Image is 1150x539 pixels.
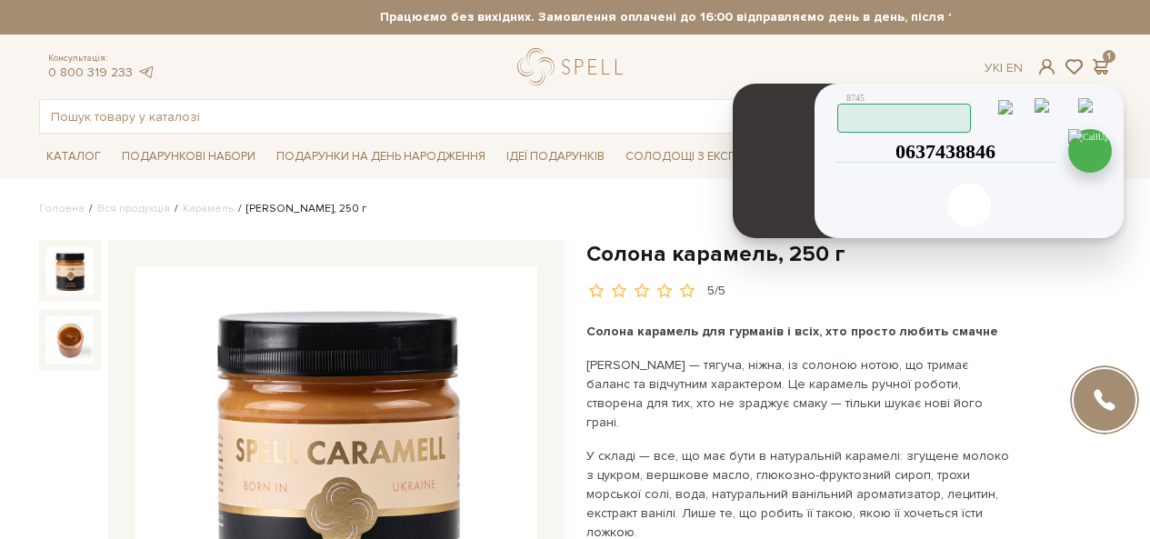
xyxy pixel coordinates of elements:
span: Каталог [39,143,108,171]
div: 5/5 [707,283,725,300]
span: Подарункові набори [115,143,263,171]
li: [PERSON_NAME], 250 г [234,201,366,217]
a: Карамель [183,202,234,215]
span: | [1000,60,1003,75]
a: Вся продукція [97,202,170,215]
a: telegram [137,65,155,80]
a: En [1006,60,1023,75]
a: logo [517,48,631,85]
span: Консультація: [48,53,155,65]
div: Ук [985,60,1023,76]
b: Солона карамель для гурманів і всіх, хто просто любить смачне [586,324,998,339]
span: Ідеї подарунків [499,143,612,171]
img: Солона карамель, 250 г [46,316,94,364]
img: Солона карамель, 250 г [46,247,94,294]
span: Подарунки на День народження [269,143,493,171]
h1: Солона карамель, 250 г [586,240,1112,268]
a: Головна [39,202,85,215]
a: Солодощі з експрес-доставкою [618,141,846,172]
input: Пошук товару у каталозі [40,100,1069,133]
a: 0 800 319 233 [48,65,133,80]
p: [PERSON_NAME] — тягуча, ніжна, із солоною нотою, що тримає баланс та відчутним характером. Це кар... [586,355,1013,432]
